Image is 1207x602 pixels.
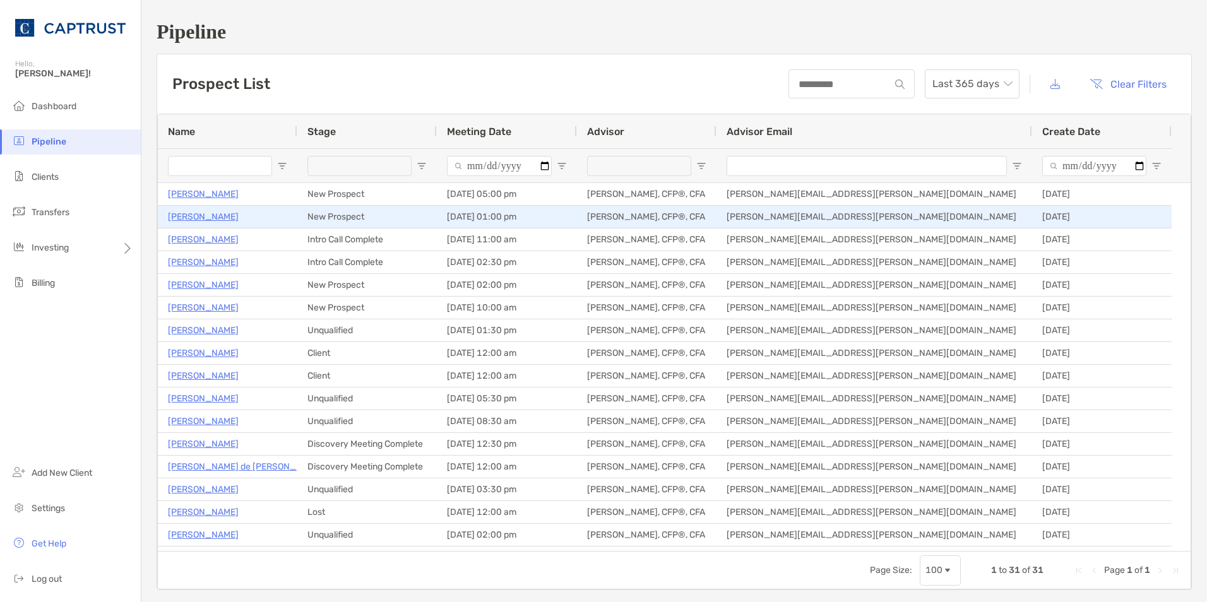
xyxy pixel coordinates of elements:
[437,297,577,319] div: [DATE] 10:00 am
[297,501,437,523] div: Lost
[716,342,1032,364] div: [PERSON_NAME][EMAIL_ADDRESS][PERSON_NAME][DOMAIN_NAME]
[577,410,716,432] div: [PERSON_NAME], CFP®, CFA
[1032,319,1172,341] div: [DATE]
[168,504,239,520] a: [PERSON_NAME]
[168,322,239,338] a: [PERSON_NAME]
[437,478,577,500] div: [DATE] 03:30 pm
[716,228,1032,251] div: [PERSON_NAME][EMAIL_ADDRESS][PERSON_NAME][DOMAIN_NAME]
[32,101,76,112] span: Dashboard
[297,433,437,455] div: Discovery Meeting Complete
[11,239,27,254] img: investing icon
[437,456,577,478] div: [DATE] 12:00 am
[1104,565,1125,575] span: Page
[168,186,239,202] a: [PERSON_NAME]
[297,183,437,205] div: New Prospect
[297,319,437,341] div: Unqualified
[11,500,27,515] img: settings icon
[577,456,716,478] div: [PERSON_NAME], CFP®, CFA
[15,68,133,79] span: [PERSON_NAME]!
[32,172,59,182] span: Clients
[696,161,706,171] button: Open Filter Menu
[1032,433,1172,455] div: [DATE]
[577,251,716,273] div: [PERSON_NAME], CFP®, CFA
[168,413,239,429] p: [PERSON_NAME]
[277,161,287,171] button: Open Filter Menu
[297,546,437,569] div: Unqualified
[437,206,577,228] div: [DATE] 01:00 pm
[32,136,66,147] span: Pipeline
[716,501,1032,523] div: [PERSON_NAME][EMAIL_ADDRESS][PERSON_NAME][DOMAIN_NAME]
[437,410,577,432] div: [DATE] 08:30 am
[168,209,239,225] a: [PERSON_NAME]
[716,410,1032,432] div: [PERSON_NAME][EMAIL_ADDRESS][PERSON_NAME][DOMAIN_NAME]
[32,574,62,584] span: Log out
[11,168,27,184] img: clients icon
[1032,206,1172,228] div: [DATE]
[11,570,27,586] img: logout icon
[168,277,239,293] p: [PERSON_NAME]
[1032,456,1172,478] div: [DATE]
[577,319,716,341] div: [PERSON_NAME], CFP®, CFA
[716,478,1032,500] div: [PERSON_NAME][EMAIL_ADDRESS][PERSON_NAME][DOMAIN_NAME]
[1155,565,1165,575] div: Next Page
[297,342,437,364] div: Client
[168,459,323,475] a: [PERSON_NAME] de [PERSON_NAME]
[716,251,1032,273] div: [PERSON_NAME][EMAIL_ADDRESS][PERSON_NAME][DOMAIN_NAME]
[168,156,272,176] input: Name Filter Input
[1032,183,1172,205] div: [DATE]
[932,70,1012,98] span: Last 365 days
[1032,478,1172,500] div: [DATE]
[716,387,1032,410] div: [PERSON_NAME][EMAIL_ADDRESS][PERSON_NAME][DOMAIN_NAME]
[577,433,716,455] div: [PERSON_NAME], CFP®, CFA
[297,274,437,296] div: New Prospect
[716,183,1032,205] div: [PERSON_NAME][EMAIL_ADDRESS][PERSON_NAME][DOMAIN_NAME]
[32,468,92,478] span: Add New Client
[1032,297,1172,319] div: [DATE]
[577,206,716,228] div: [PERSON_NAME], CFP®, CFA
[991,565,997,575] span: 1
[577,524,716,546] div: [PERSON_NAME], CFP®, CFA
[11,464,27,480] img: add_new_client icon
[32,242,69,253] span: Investing
[168,345,239,361] a: [PERSON_NAME]
[437,319,577,341] div: [DATE] 01:30 pm
[32,278,55,288] span: Billing
[437,433,577,455] div: [DATE] 12:30 pm
[437,228,577,251] div: [DATE] 11:00 am
[1032,387,1172,410] div: [DATE]
[168,368,239,384] a: [PERSON_NAME]
[168,527,239,543] a: [PERSON_NAME]
[925,565,942,575] div: 100
[168,300,239,316] p: [PERSON_NAME]
[716,319,1032,341] div: [PERSON_NAME][EMAIL_ADDRESS][PERSON_NAME][DOMAIN_NAME]
[297,410,437,432] div: Unqualified
[1089,565,1099,575] div: Previous Page
[437,342,577,364] div: [DATE] 12:00 am
[727,156,1007,176] input: Advisor Email Filter Input
[11,535,27,550] img: get-help icon
[1009,565,1020,575] span: 31
[297,456,437,478] div: Discovery Meeting Complete
[1074,565,1084,575] div: First Page
[1032,565,1043,575] span: 31
[577,228,716,251] div: [PERSON_NAME], CFP®, CFA
[1032,524,1172,546] div: [DATE]
[1032,546,1172,569] div: [DATE]
[577,297,716,319] div: [PERSON_NAME], CFP®, CFA
[577,501,716,523] div: [PERSON_NAME], CFP®, CFA
[168,391,239,406] a: [PERSON_NAME]
[437,524,577,546] div: [DATE] 02:00 pm
[32,503,65,514] span: Settings
[168,436,239,452] a: [PERSON_NAME]
[11,98,27,113] img: dashboard icon
[157,20,1192,44] h1: Pipeline
[168,232,239,247] p: [PERSON_NAME]
[1042,126,1100,138] span: Create Date
[437,501,577,523] div: [DATE] 12:00 am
